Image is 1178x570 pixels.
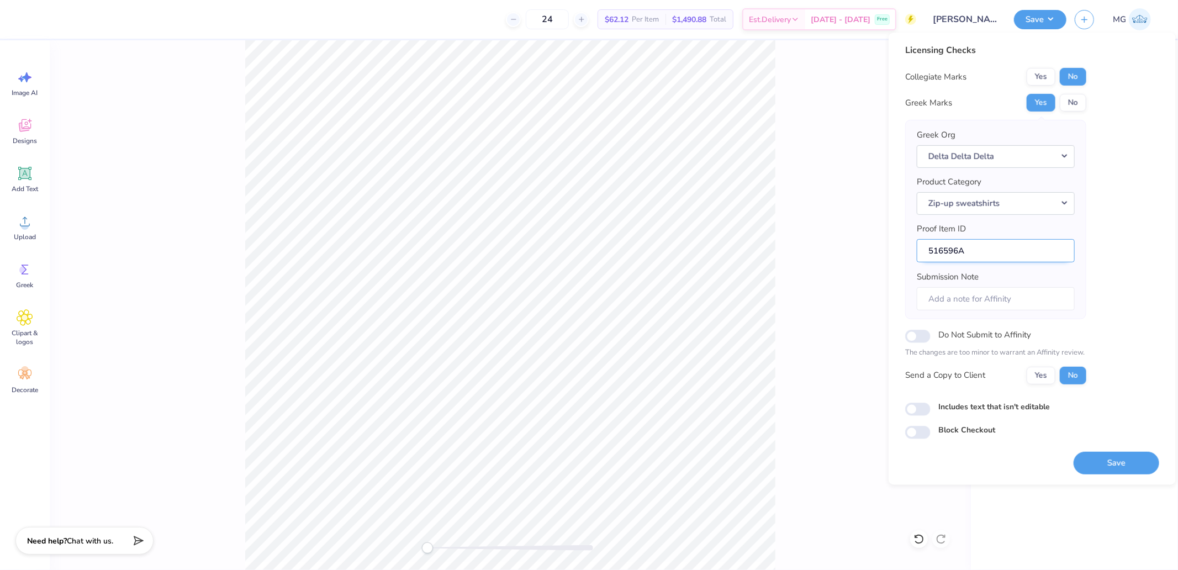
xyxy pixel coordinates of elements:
[905,97,952,109] div: Greek Marks
[1060,68,1086,86] button: No
[1113,13,1126,26] span: MG
[13,136,37,145] span: Designs
[17,281,34,289] span: Greek
[905,347,1086,358] p: The changes are too minor to warrant an Affinity review.
[917,129,955,141] label: Greek Org
[1014,10,1066,29] button: Save
[877,15,888,23] span: Free
[27,536,67,546] strong: Need help?
[1027,68,1055,86] button: Yes
[14,233,36,241] span: Upload
[7,329,43,346] span: Clipart & logos
[917,145,1075,167] button: Delta Delta Delta
[905,369,985,382] div: Send a Copy to Client
[925,8,1006,30] input: Untitled Design
[710,14,726,25] span: Total
[1129,8,1151,30] img: Michael Galon
[12,184,38,193] span: Add Text
[1060,366,1086,384] button: No
[938,328,1031,342] label: Do Not Submit to Affinity
[1027,366,1055,384] button: Yes
[917,192,1075,214] button: Zip-up sweatshirts
[749,14,791,25] span: Est. Delivery
[811,14,870,25] span: [DATE] - [DATE]
[672,14,706,25] span: $1,490.88
[917,271,979,283] label: Submission Note
[917,287,1075,310] input: Add a note for Affinity
[67,536,113,546] span: Chat with us.
[632,14,659,25] span: Per Item
[938,400,1050,412] label: Includes text that isn't editable
[1027,94,1055,112] button: Yes
[905,71,966,83] div: Collegiate Marks
[905,44,1086,57] div: Licensing Checks
[1074,451,1159,474] button: Save
[1108,8,1156,30] a: MG
[526,9,569,29] input: – –
[938,424,995,436] label: Block Checkout
[422,542,433,553] div: Accessibility label
[917,223,966,235] label: Proof Item ID
[12,88,38,97] span: Image AI
[917,176,981,188] label: Product Category
[12,386,38,394] span: Decorate
[605,14,628,25] span: $62.12
[1060,94,1086,112] button: No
